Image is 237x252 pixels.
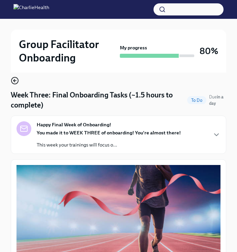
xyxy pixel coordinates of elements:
span: To Do [187,98,206,103]
h2: Group Facilitator Onboarding [19,38,117,65]
p: This week your trainings will focus o... [37,141,181,148]
strong: Happy Final Week of Onboarding! [37,121,111,128]
h3: 80% [200,45,218,57]
span: August 30th, 2025 10:00 [209,94,226,107]
strong: My progress [120,44,147,51]
strong: You made it to WEEK THREE of onboarding! You're almost there! [37,130,181,136]
img: CharlieHealth [13,4,49,15]
span: Due [209,94,224,106]
h4: Week Three: Final Onboarding Tasks (~1.5 hours to complete) [11,90,184,110]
